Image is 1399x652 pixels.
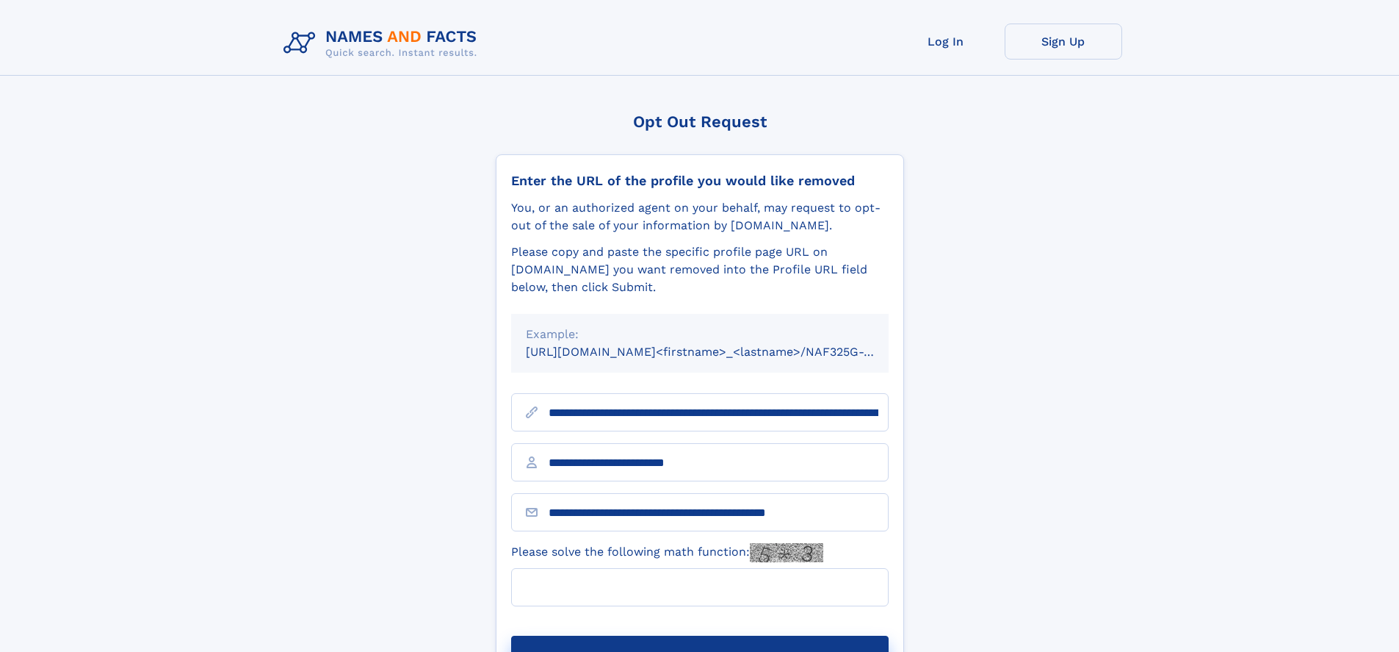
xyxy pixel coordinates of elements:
div: Please copy and paste the specific profile page URL on [DOMAIN_NAME] you want removed into the Pr... [511,243,889,296]
div: Example: [526,326,874,343]
small: [URL][DOMAIN_NAME]<firstname>_<lastname>/NAF325G-xxxxxxxx [526,345,917,359]
div: Enter the URL of the profile you would like removed [511,173,889,189]
label: Please solve the following math function: [511,543,823,562]
a: Sign Up [1005,24,1122,60]
a: Log In [887,24,1005,60]
img: Logo Names and Facts [278,24,489,63]
div: You, or an authorized agent on your behalf, may request to opt-out of the sale of your informatio... [511,199,889,234]
div: Opt Out Request [496,112,904,131]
